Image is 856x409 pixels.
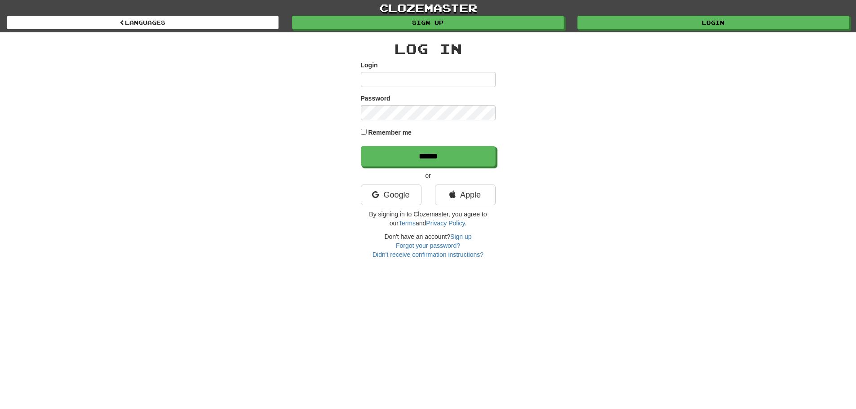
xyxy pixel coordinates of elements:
p: By signing in to Clozemaster, you agree to our and . [361,210,496,228]
a: Google [361,185,421,205]
a: Forgot your password? [396,242,460,249]
a: Sign up [292,16,564,29]
label: Remember me [368,128,412,137]
a: Didn't receive confirmation instructions? [373,251,483,258]
div: Don't have an account? [361,232,496,259]
p: or [361,171,496,180]
a: Login [577,16,849,29]
a: Apple [435,185,496,205]
a: Terms [399,220,416,227]
label: Login [361,61,378,70]
a: Privacy Policy [426,220,465,227]
h2: Log In [361,41,496,56]
a: Languages [7,16,279,29]
label: Password [361,94,390,103]
a: Sign up [450,233,471,240]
